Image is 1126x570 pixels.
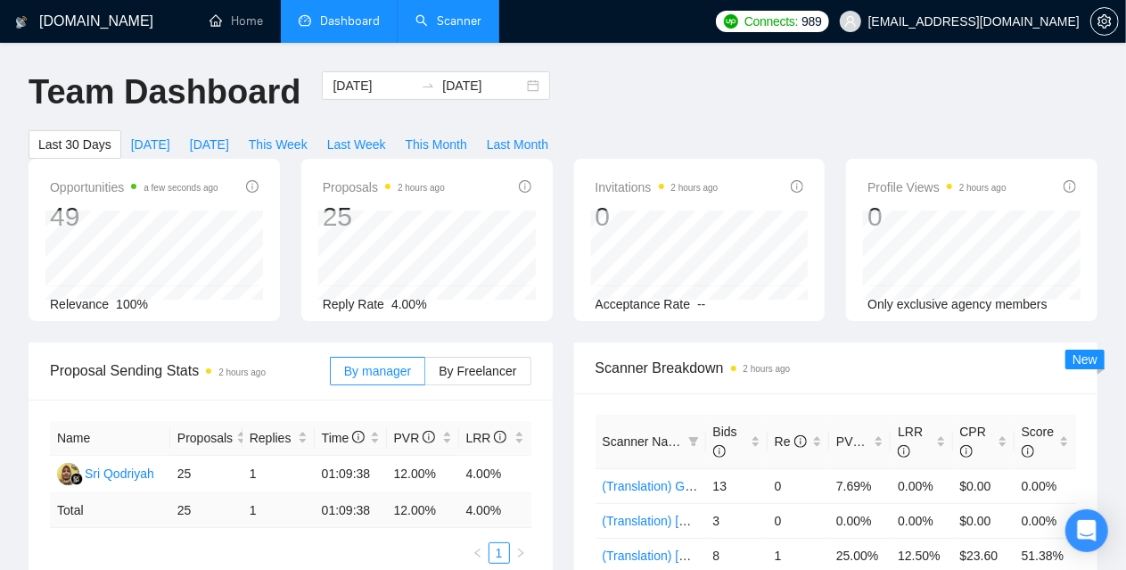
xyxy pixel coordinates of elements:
[688,436,699,447] span: filter
[510,542,531,564] li: Next Page
[706,503,768,538] td: 3
[249,135,308,154] span: This Week
[685,428,703,455] span: filter
[170,493,242,528] td: 25
[442,76,523,95] input: End date
[315,456,387,493] td: 01:09:38
[398,183,445,193] time: 2 hours ago
[1064,180,1076,193] span: info-circle
[50,493,170,528] td: Total
[1073,352,1097,367] span: New
[891,468,952,503] td: 0.00%
[953,503,1015,538] td: $0.00
[352,431,365,443] span: info-circle
[467,542,489,564] li: Previous Page
[396,130,477,159] button: This Month
[218,368,266,377] time: 2 hours ago
[960,425,987,458] span: CPR
[406,135,467,154] span: This Month
[1015,468,1076,503] td: 0.00%
[596,297,691,311] span: Acceptance Rate
[50,421,170,456] th: Name
[70,473,83,485] img: gigradar-bm.png
[459,493,531,528] td: 4.00 %
[697,297,705,311] span: --
[121,130,180,159] button: [DATE]
[898,425,923,458] span: LRR
[891,503,952,538] td: 0.00%
[867,297,1048,311] span: Only exclusive agency members
[466,431,507,445] span: LRR
[242,456,315,493] td: 1
[706,468,768,503] td: 13
[487,135,548,154] span: Last Month
[603,434,686,449] span: Scanner Name
[333,76,414,95] input: Start date
[421,78,435,93] span: swap-right
[246,180,259,193] span: info-circle
[323,200,445,234] div: 25
[177,428,233,448] span: Proposals
[960,445,973,458] span: info-circle
[794,435,807,448] span: info-circle
[515,548,526,558] span: right
[791,180,803,193] span: info-circle
[317,130,396,159] button: Last Week
[57,466,154,480] a: SQSri Qodriyah
[50,297,109,311] span: Relevance
[898,445,910,458] span: info-circle
[596,177,719,198] span: Invitations
[180,130,239,159] button: [DATE]
[131,135,170,154] span: [DATE]
[603,549,806,563] a: (Translation) [GEOGRAPHIC_DATA]
[953,468,1015,503] td: $0.00
[170,421,242,456] th: Proposals
[519,180,531,193] span: info-circle
[867,200,1007,234] div: 0
[494,431,506,443] span: info-circle
[423,431,435,443] span: info-circle
[29,71,300,113] h1: Team Dashboard
[473,548,483,558] span: left
[603,479,720,493] a: (Translation) General
[250,428,294,448] span: Replies
[596,200,719,234] div: 0
[768,468,829,503] td: 0
[391,297,427,311] span: 4.00%
[387,493,459,528] td: 12.00 %
[239,130,317,159] button: This Week
[344,364,411,378] span: By manager
[85,464,154,483] div: Sri Qodriyah
[510,542,531,564] button: right
[320,13,380,29] span: Dashboard
[439,364,516,378] span: By Freelancer
[50,177,218,198] span: Opportunities
[1091,14,1118,29] span: setting
[323,297,384,311] span: Reply Rate
[459,456,531,493] td: 4.00%
[170,456,242,493] td: 25
[477,130,558,159] button: Last Month
[801,12,821,31] span: 989
[116,297,148,311] span: 100%
[315,493,387,528] td: 01:09:38
[829,468,891,503] td: 7.69%
[57,463,79,485] img: SQ
[867,177,1007,198] span: Profile Views
[489,543,509,563] a: 1
[844,15,857,28] span: user
[50,200,218,234] div: 49
[467,542,489,564] button: left
[713,425,737,458] span: Bids
[1022,425,1055,458] span: Score
[394,431,436,445] span: PVR
[603,514,806,528] a: (Translation) [GEOGRAPHIC_DATA]
[327,135,386,154] span: Last Week
[190,135,229,154] span: [DATE]
[1090,14,1119,29] a: setting
[421,78,435,93] span: to
[713,445,726,458] span: info-circle
[768,503,829,538] td: 0
[775,434,807,449] span: Re
[387,456,459,493] td: 12.00%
